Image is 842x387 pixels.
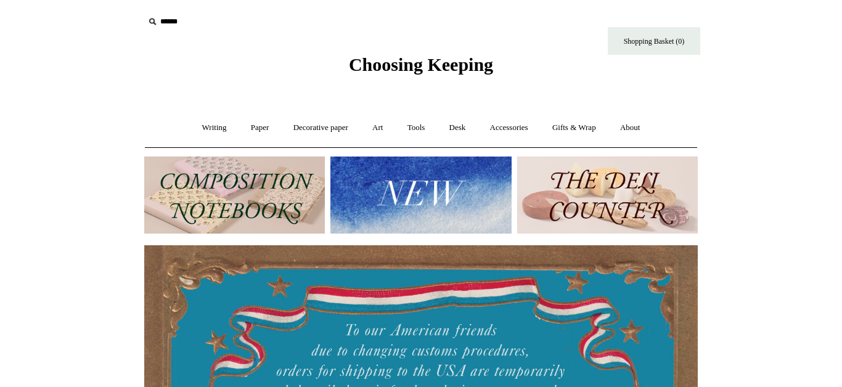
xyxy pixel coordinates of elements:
[396,112,436,144] a: Tools
[479,112,539,144] a: Accessories
[282,112,359,144] a: Decorative paper
[609,112,652,144] a: About
[330,157,511,234] img: New.jpg__PID:f73bdf93-380a-4a35-bcfe-7823039498e1
[349,64,493,73] a: Choosing Keeping
[191,112,238,144] a: Writing
[240,112,280,144] a: Paper
[361,112,394,144] a: Art
[541,112,607,144] a: Gifts & Wrap
[517,157,698,234] img: The Deli Counter
[144,157,325,234] img: 202302 Composition ledgers.jpg__PID:69722ee6-fa44-49dd-a067-31375e5d54ec
[349,54,493,75] span: Choosing Keeping
[608,27,700,55] a: Shopping Basket (0)
[438,112,477,144] a: Desk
